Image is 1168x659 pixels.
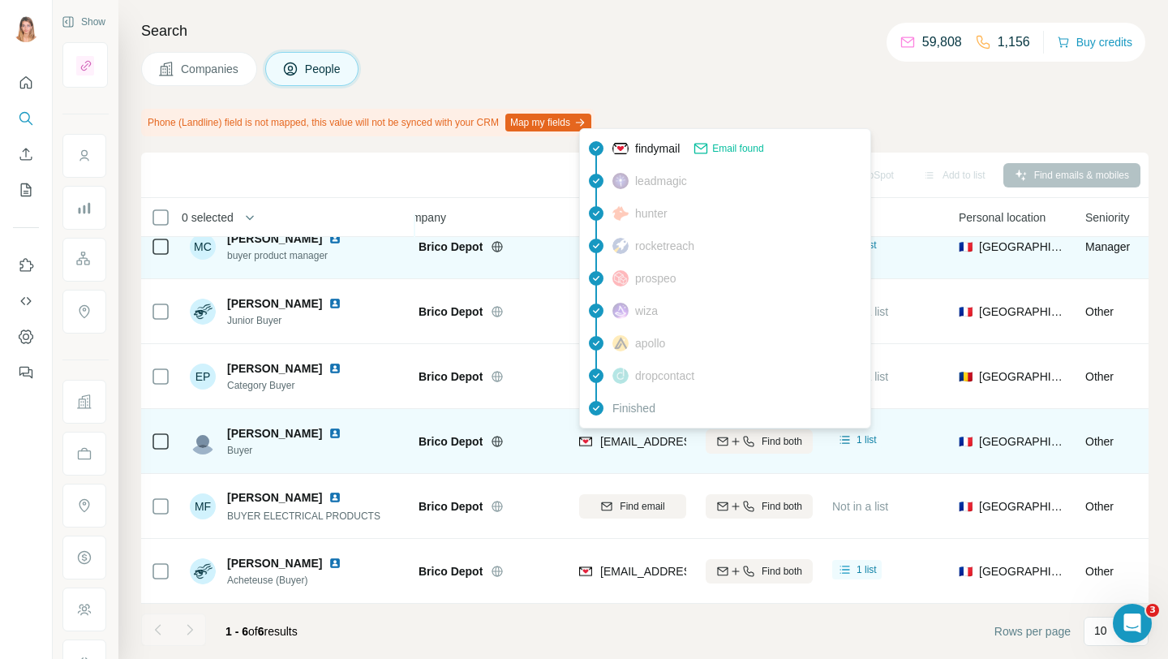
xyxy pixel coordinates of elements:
span: wiza [635,303,658,319]
span: 🇫🇷 [959,239,973,255]
span: Brico Depot [419,304,483,320]
img: LinkedIn logo [328,232,341,245]
p: 59,808 [922,32,962,52]
span: Other [1085,305,1114,318]
span: 3 [1146,604,1159,617]
button: Enrich CSV [13,140,39,169]
button: Find both [706,494,813,519]
span: Company [397,209,446,226]
button: Buy credits [1057,31,1132,54]
span: 0 selected [182,209,234,226]
img: Avatar [190,429,216,454]
button: Use Surfe on LinkedIn [13,251,39,280]
span: Brico Depot [419,498,483,515]
span: 🇫🇷 [959,304,973,320]
button: My lists [13,175,39,205]
img: Avatar [13,16,39,42]
img: provider findymail logo [612,140,629,157]
span: Brico Depot [419,433,483,450]
img: LinkedIn logo [328,427,341,440]
span: Rows per page [994,623,1071,640]
button: Find email [579,494,686,519]
span: Find email [620,499,664,514]
span: People [305,61,342,77]
img: provider leadmagic logo [612,173,629,189]
img: LinkedIn logo [328,297,341,310]
div: EP [190,364,216,390]
img: provider rocketreach logo [612,238,629,254]
button: Use Surfe API [13,286,39,316]
span: Brico Depot [419,239,483,255]
span: prospeo [635,270,676,286]
img: LinkedIn logo [328,491,341,504]
span: Buyer [227,443,348,458]
span: Find both [762,499,802,514]
span: Acheteuse (Buyer) [227,573,348,588]
span: Not in a list [832,500,888,513]
span: [GEOGRAPHIC_DATA] [979,368,1066,385]
p: 1,156 [998,32,1030,52]
span: [GEOGRAPHIC_DATA] [979,433,1066,450]
button: Dashboard [13,322,39,351]
img: provider wiza logo [612,303,629,319]
button: Feedback [13,358,39,387]
span: findymail [635,140,680,157]
img: provider dropcontact logo [612,368,629,384]
span: [PERSON_NAME] [227,230,322,247]
span: Other [1085,370,1114,383]
span: 🇫🇷 [959,563,973,579]
span: [PERSON_NAME] [227,425,322,441]
div: MF [190,493,216,519]
span: Other [1085,565,1114,578]
span: [PERSON_NAME] [227,555,322,571]
span: Brico Depot [419,563,483,579]
span: [EMAIL_ADDRESS][DOMAIN_NAME] [600,435,792,448]
span: of [248,625,258,638]
img: LinkedIn logo [328,362,341,375]
img: provider apollo logo [612,335,629,351]
span: 🇷🇴 [959,368,973,385]
span: [EMAIL_ADDRESS][DOMAIN_NAME] [600,565,792,578]
span: 1 list [857,238,877,252]
span: [PERSON_NAME] [227,295,322,312]
span: Email found [712,141,763,156]
span: 6 [258,625,264,638]
span: Find both [762,434,802,449]
img: provider hunter logo [612,206,629,221]
span: [PERSON_NAME] [227,489,322,506]
button: Map my fields [505,114,591,131]
span: 🇫🇷 [959,433,973,450]
img: Avatar [190,299,216,325]
button: Quick start [13,68,39,97]
span: leadmagic [635,173,687,189]
img: provider findymail logo [579,563,592,579]
span: Other [1085,500,1114,513]
span: Find both [762,564,802,579]
img: LinkedIn logo [328,557,341,570]
span: dropcontact [635,368,694,384]
span: Brico Depot [419,368,483,385]
span: [GEOGRAPHIC_DATA] [979,239,1066,255]
span: buyer product manager [227,248,348,263]
button: Show [50,10,117,34]
span: 1 list [857,562,877,577]
span: rocketreach [635,238,694,254]
span: Seniority [1085,209,1129,226]
span: Finished [612,400,655,416]
img: provider findymail logo [579,433,592,450]
span: [GEOGRAPHIC_DATA] [979,498,1066,515]
button: Find both [706,559,813,584]
span: Category Buyer [227,378,348,393]
p: 10 [1094,622,1107,639]
span: Junior Buyer [227,313,348,328]
span: 🇫🇷 [959,498,973,515]
span: Other [1085,435,1114,448]
span: Personal location [959,209,1046,226]
span: [GEOGRAPHIC_DATA] [979,304,1066,320]
span: [GEOGRAPHIC_DATA] [979,563,1066,579]
button: Search [13,104,39,133]
h4: Search [141,19,1149,42]
iframe: Intercom live chat [1113,604,1152,643]
img: provider prospeo logo [612,270,629,286]
span: 1 - 6 [225,625,248,638]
